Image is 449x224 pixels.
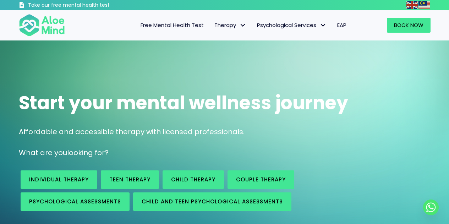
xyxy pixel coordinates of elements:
span: Couple therapy [236,176,286,183]
a: Free Mental Health Test [135,18,209,33]
span: Teen Therapy [109,176,150,183]
span: Book Now [394,21,423,29]
span: looking for? [67,148,109,158]
span: Psychological Services: submenu [318,20,328,31]
span: Start your mental wellness journey [19,90,348,116]
span: Child and Teen Psychological assessments [142,198,283,205]
p: Affordable and accessible therapy with licensed professionals. [19,127,431,137]
a: Take our free mental health test [19,2,148,10]
a: EAP [332,18,352,33]
span: Free Mental Health Test [141,21,204,29]
a: Child and Teen Psychological assessments [133,192,291,211]
span: Psychological assessments [29,198,121,205]
span: Individual therapy [29,176,89,183]
a: Psychological assessments [21,192,130,211]
span: Therapy: submenu [238,20,248,31]
img: en [406,1,418,9]
span: Child Therapy [171,176,215,183]
a: Child Therapy [163,170,224,189]
h3: Take our free mental health test [28,2,148,9]
nav: Menu [74,18,352,33]
span: Therapy [214,21,246,29]
a: Psychological ServicesPsychological Services: submenu [252,18,332,33]
a: Whatsapp [423,200,439,215]
a: Teen Therapy [101,170,159,189]
a: Couple therapy [228,170,294,189]
img: ms [418,1,430,9]
a: TherapyTherapy: submenu [209,18,252,33]
span: What are you [19,148,67,158]
a: Book Now [387,18,431,33]
a: Malay [418,1,431,9]
img: Aloe mind Logo [19,13,65,37]
span: EAP [337,21,346,29]
a: Individual therapy [21,170,97,189]
a: English [406,1,418,9]
span: Psychological Services [257,21,327,29]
